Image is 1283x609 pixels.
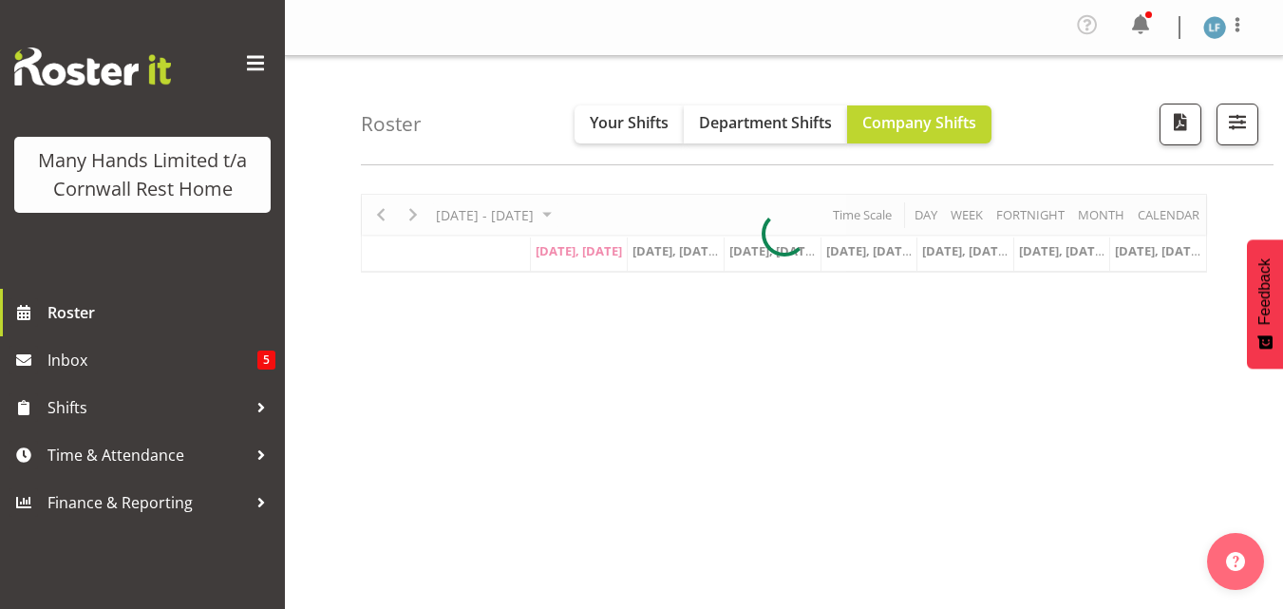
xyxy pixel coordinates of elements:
[1226,552,1245,571] img: help-xxl-2.png
[257,351,275,370] span: 5
[14,48,171,86] img: Rosterit website logo
[47,346,257,374] span: Inbox
[1247,239,1283,369] button: Feedback - Show survey
[575,105,684,143] button: Your Shifts
[47,298,275,327] span: Roster
[361,113,422,135] h4: Roster
[847,105,991,143] button: Company Shifts
[1160,104,1201,145] button: Download a PDF of the roster according to the set date range.
[47,488,247,517] span: Finance & Reporting
[1256,258,1274,325] span: Feedback
[33,146,252,203] div: Many Hands Limited t/a Cornwall Rest Home
[1203,16,1226,39] img: leeane-flynn772.jpg
[47,441,247,469] span: Time & Attendance
[699,112,832,133] span: Department Shifts
[590,112,669,133] span: Your Shifts
[684,105,847,143] button: Department Shifts
[1217,104,1258,145] button: Filter Shifts
[47,393,247,422] span: Shifts
[862,112,976,133] span: Company Shifts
